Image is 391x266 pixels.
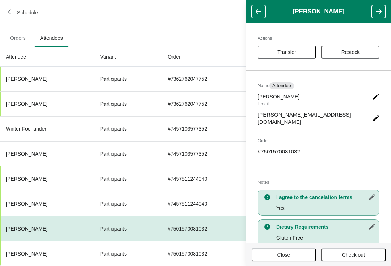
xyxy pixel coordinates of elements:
[162,216,252,241] td: # 7501570081032
[4,6,44,19] button: Schedule
[258,82,379,89] h2: Name
[162,166,252,191] td: # 7457511244040
[94,191,162,216] td: Participants
[258,179,379,186] h2: Notes
[162,91,252,116] td: # 7362762047752
[276,194,375,201] h3: I agree to the cancelation terms
[94,116,162,141] td: Participants
[94,47,162,67] th: Variant
[276,204,375,212] p: Yes
[276,234,375,241] p: Gluten Free
[6,201,47,207] span: [PERSON_NAME]
[162,116,252,141] td: # 7457103577352
[258,46,316,59] button: Transfer
[258,93,369,100] span: [PERSON_NAME]
[94,91,162,116] td: Participants
[94,166,162,191] td: Participants
[258,35,379,42] h2: Actions
[258,111,369,126] span: [PERSON_NAME][EMAIL_ADDRESS][DOMAIN_NAME]
[94,67,162,91] td: Participants
[272,83,291,89] span: Attendee
[4,31,31,45] span: Orders
[265,8,372,15] h1: [PERSON_NAME]
[258,100,379,107] h2: Email
[321,248,386,261] button: Check out
[17,10,38,16] span: Schedule
[6,176,47,182] span: [PERSON_NAME]
[162,141,252,166] td: # 7457103577352
[258,137,379,144] h2: Order
[277,252,290,258] span: Close
[276,223,375,231] h3: Dietary Requirements
[162,67,252,91] td: # 7362762047752
[94,241,162,266] td: Participants
[258,148,379,155] p: # 7501570081032
[342,252,365,258] span: Check out
[341,49,360,55] span: Restock
[34,31,69,45] span: Attendees
[6,76,47,82] span: [PERSON_NAME]
[6,101,47,107] span: [PERSON_NAME]
[6,151,47,157] span: [PERSON_NAME]
[252,248,316,261] button: Close
[6,126,46,132] span: Winter Foenander
[162,241,252,266] td: # 7501570081032
[277,49,296,55] span: Transfer
[94,141,162,166] td: Participants
[162,191,252,216] td: # 7457511244040
[94,216,162,241] td: Participants
[162,47,252,67] th: Order
[321,46,379,59] button: Restock
[6,226,47,232] span: [PERSON_NAME]
[6,251,47,257] span: [PERSON_NAME]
